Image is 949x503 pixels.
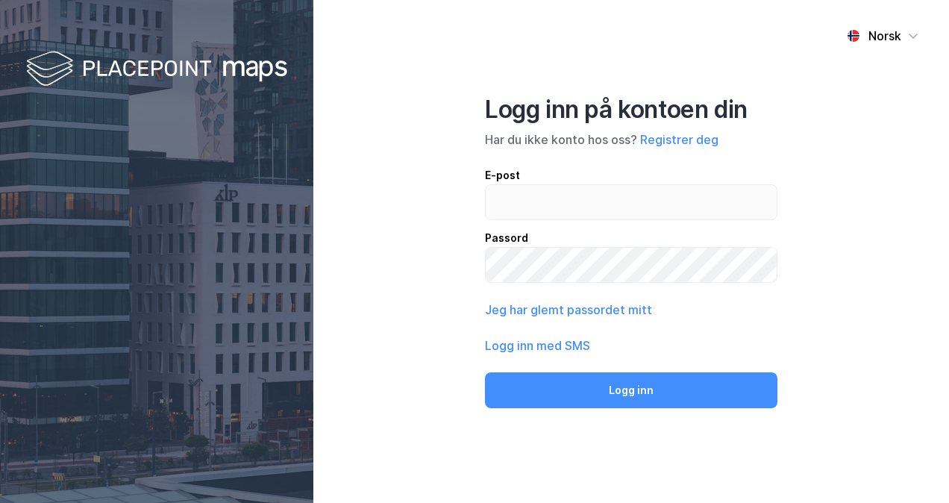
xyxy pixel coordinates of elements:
iframe: Chat Widget [874,431,949,503]
button: Logg inn med SMS [485,337,590,354]
button: Registrer deg [640,131,718,149]
div: E-post [485,166,777,184]
div: Norsk [868,27,901,45]
div: Logg inn på kontoen din [485,95,777,125]
img: logo-white.f07954bde2210d2a523dddb988cd2aa7.svg [26,48,287,92]
button: Logg inn [485,372,777,408]
button: Jeg har glemt passordet mitt [485,301,652,319]
div: Passord [485,229,777,247]
div: Har du ikke konto hos oss? [485,131,777,149]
